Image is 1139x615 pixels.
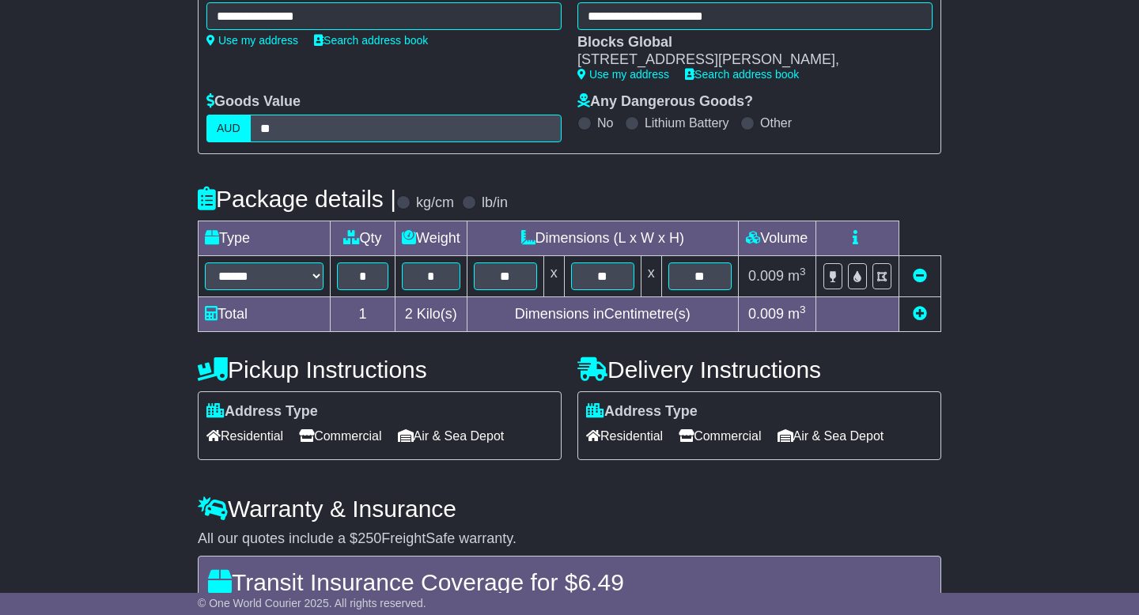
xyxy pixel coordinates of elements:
td: Type [199,221,331,255]
span: Air & Sea Depot [398,424,505,448]
span: Commercial [679,424,761,448]
td: Weight [395,221,467,255]
td: Dimensions (L x W x H) [467,221,738,255]
span: 250 [358,530,381,546]
label: Any Dangerous Goods? [577,93,753,111]
sup: 3 [800,266,806,277]
span: Commercial [299,424,381,448]
td: 1 [331,296,395,331]
label: No [597,115,613,130]
h4: Package details | [198,186,396,212]
td: Total [199,296,331,331]
label: Lithium Battery [645,115,729,130]
span: m [788,306,806,322]
h4: Transit Insurance Coverage for $ [208,569,931,595]
td: x [543,255,564,296]
label: Address Type [586,403,698,421]
span: m [788,268,806,284]
label: Other [760,115,792,130]
h4: Warranty & Insurance [198,496,941,522]
td: Volume [738,221,815,255]
span: 0.009 [748,306,784,322]
span: Residential [206,424,283,448]
a: Remove this item [913,268,927,284]
label: AUD [206,115,251,142]
a: Add new item [913,306,927,322]
span: 2 [405,306,413,322]
h4: Delivery Instructions [577,357,941,383]
td: Dimensions in Centimetre(s) [467,296,738,331]
sup: 3 [800,304,806,315]
td: x [641,255,661,296]
h4: Pickup Instructions [198,357,562,383]
span: 6.49 [577,569,623,595]
td: Kilo(s) [395,296,467,331]
div: All our quotes include a $ FreightSafe warranty. [198,530,941,548]
label: Goods Value [206,93,301,111]
td: Qty [331,221,395,255]
label: lb/in [482,194,508,212]
a: Use my address [577,68,669,81]
label: Address Type [206,403,318,421]
span: 0.009 [748,268,784,284]
label: kg/cm [416,194,454,212]
a: Search address book [314,34,428,47]
a: Search address book [685,68,799,81]
span: © One World Courier 2025. All rights reserved. [198,597,426,609]
div: [STREET_ADDRESS][PERSON_NAME], [577,51,917,69]
div: Blocks Global [577,34,917,51]
span: Residential [586,424,663,448]
span: Air & Sea Depot [778,424,884,448]
a: Use my address [206,34,298,47]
